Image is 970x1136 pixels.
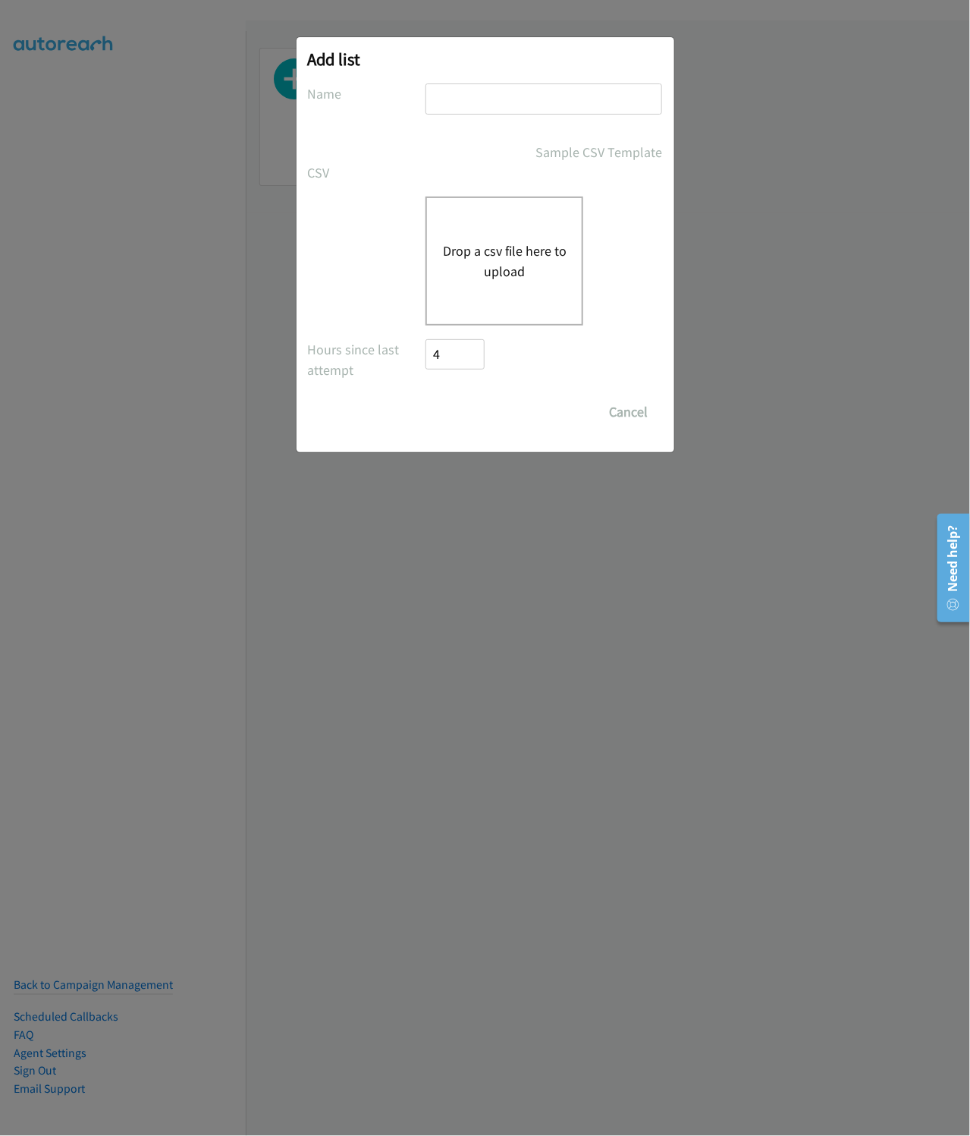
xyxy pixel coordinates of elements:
button: Drop a csv file here to upload [442,241,567,282]
a: Sample CSV Template [536,142,663,162]
h2: Add list [308,49,663,70]
label: Name [308,83,426,104]
iframe: Resource Center [927,508,970,628]
button: Cancel [595,397,663,427]
label: CSV [308,162,426,183]
label: Hours since last attempt [308,339,426,380]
